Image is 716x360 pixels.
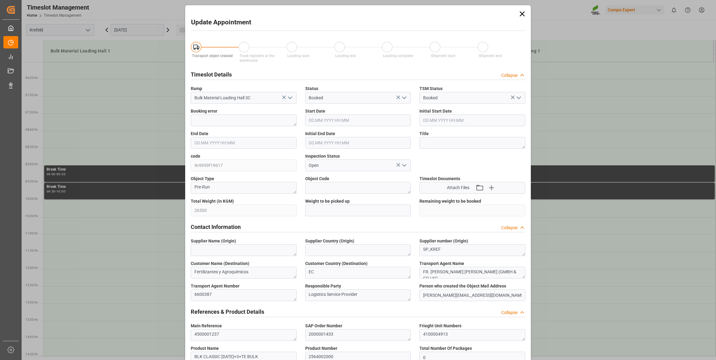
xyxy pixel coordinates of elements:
[501,309,518,316] div: Collapse
[191,137,297,149] input: DD.MM.YYYY HH:MM
[431,54,456,58] span: Shipment start
[383,54,413,58] span: Loading complete
[305,114,411,126] input: DD.MM.YYYY HH:MM
[191,283,239,289] span: Transport Agent Number
[501,72,518,79] div: Collapse
[399,161,409,170] button: open menu
[419,176,460,182] span: Timeslot Documents
[305,289,411,301] textarea: Logistics Service Provider
[191,85,202,92] span: Ramp
[191,329,297,341] textarea: 4500001237
[305,176,329,182] span: Object Code
[191,108,217,114] span: Booking error
[335,54,356,58] span: Loading end
[191,267,297,279] textarea: Fertilizantes y Agroquímicos
[191,238,236,244] span: Supplier Name (Origin)
[191,323,222,329] span: Main Reference
[305,267,411,279] textarea: EC
[191,176,214,182] span: Object Type
[305,153,340,159] span: Inspection Status
[479,54,502,58] span: Shipment end
[191,308,264,316] h2: References & Product Details
[419,114,525,126] input: DD.MM.YYYY HH:MM
[419,283,506,289] span: Person who created the Object Mail Address
[514,93,523,103] button: open menu
[191,92,297,104] input: Type to search/select
[287,54,310,58] span: Loading start
[305,137,411,149] input: DD.MM.YYYY HH:MM
[419,238,468,244] span: Supplier number (Origin)
[399,93,409,103] button: open menu
[305,283,341,289] span: Responsible Party
[305,130,335,137] span: Initial End Date
[419,329,525,341] textarea: 4100004913
[191,198,234,205] span: Total Weight (in KGM)
[191,345,219,352] span: Product Name
[191,130,208,137] span: End Date
[501,225,518,231] div: Collapse
[191,153,200,159] span: code
[419,267,525,279] textarea: FR. [PERSON_NAME] [PERSON_NAME] (GMBH & CO.) KG
[191,70,232,79] h2: Timeslot Details
[192,54,233,58] span: Transport object created
[305,329,411,341] textarea: 2000001433
[191,289,297,301] textarea: 6600387
[305,323,342,329] span: SAP Order Number
[191,18,251,27] h2: Update Appointment
[419,108,452,114] span: Initial Start Date
[239,54,274,63] span: Truck registers at the warehouse
[305,198,350,205] span: Weight to be picked up
[191,182,297,194] textarea: Pre-Run
[419,130,429,137] span: Title
[305,92,411,104] input: Type to search/select
[305,345,337,352] span: Product Number
[447,184,469,191] span: Attach Files
[419,345,472,352] span: Total Number Of Packages
[419,244,525,256] textarea: SP_KREF
[191,260,249,267] span: Customer Name (Destination)
[305,108,325,114] span: Start Date
[305,260,368,267] span: Customer Country (Destination)
[191,223,241,231] h2: Contact Information
[419,260,464,267] span: Transport Agent Name
[305,85,318,92] span: Status
[419,323,461,329] span: Frieght Unit Numbers
[305,238,354,244] span: Supplier Country (Origin)
[419,85,443,92] span: TSM Status
[419,198,481,205] span: Remaining weight to be booked
[285,93,294,103] button: open menu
